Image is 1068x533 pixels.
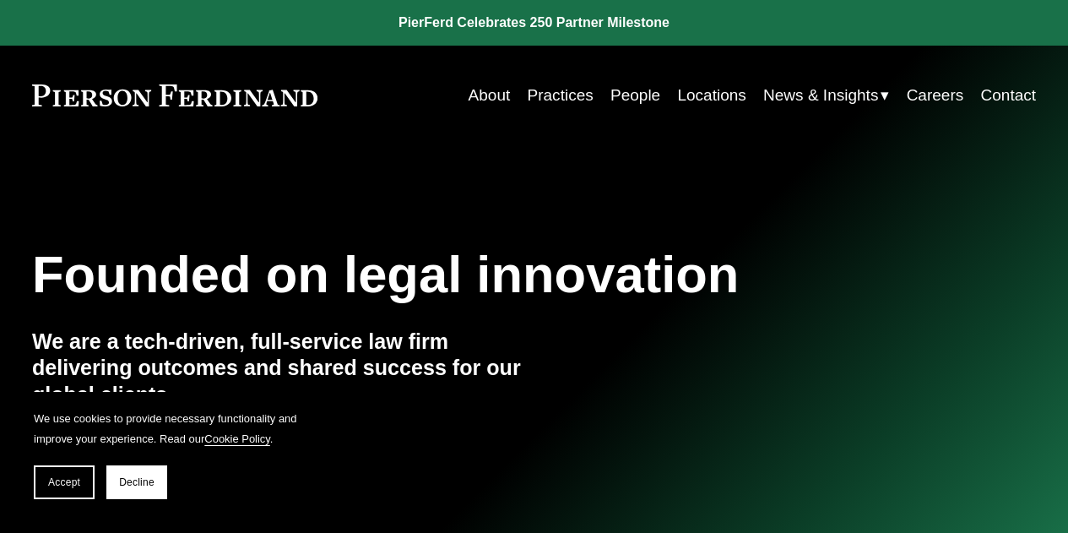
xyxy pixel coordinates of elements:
[610,79,660,111] a: People
[32,245,869,304] h1: Founded on legal innovation
[17,392,321,516] section: Cookie banner
[34,409,304,449] p: We use cookies to provide necessary functionality and improve your experience. Read our .
[204,432,270,445] a: Cookie Policy
[469,79,511,111] a: About
[32,329,534,410] h4: We are a tech-driven, full-service law firm delivering outcomes and shared success for our global...
[763,79,889,111] a: folder dropdown
[907,79,964,111] a: Careers
[528,79,594,111] a: Practices
[106,465,167,499] button: Decline
[981,79,1037,111] a: Contact
[763,81,878,110] span: News & Insights
[119,476,155,488] span: Decline
[48,476,80,488] span: Accept
[34,465,95,499] button: Accept
[677,79,745,111] a: Locations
